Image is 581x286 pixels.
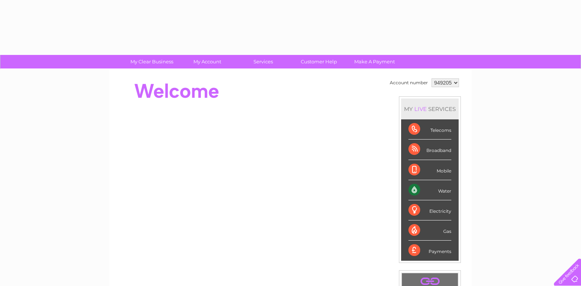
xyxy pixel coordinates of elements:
[289,55,349,68] a: Customer Help
[408,220,451,241] div: Gas
[401,99,459,119] div: MY SERVICES
[413,105,428,112] div: LIVE
[344,55,405,68] a: Make A Payment
[122,55,182,68] a: My Clear Business
[408,119,451,140] div: Telecoms
[388,77,430,89] td: Account number
[233,55,293,68] a: Services
[408,241,451,260] div: Payments
[408,200,451,220] div: Electricity
[408,160,451,180] div: Mobile
[177,55,238,68] a: My Account
[408,140,451,160] div: Broadband
[408,180,451,200] div: Water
